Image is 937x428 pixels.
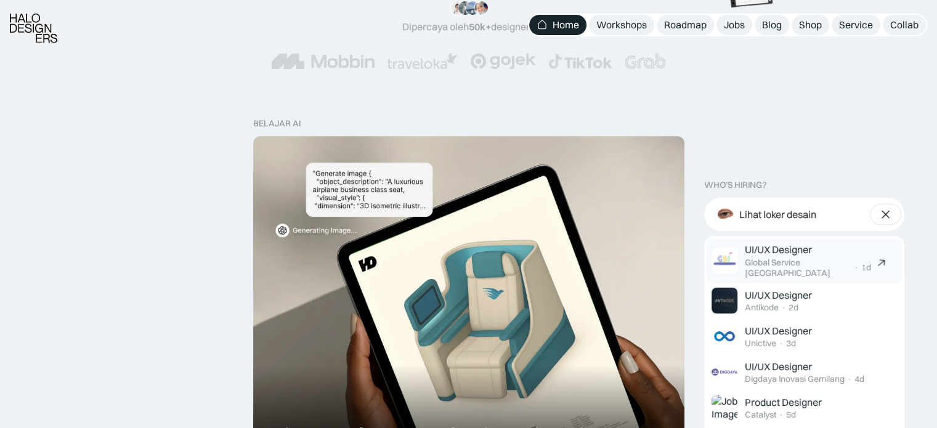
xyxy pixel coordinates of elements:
div: · [779,410,784,420]
a: Job ImageUI/UX DesignerGlobal Service [GEOGRAPHIC_DATA]·1d [707,238,902,283]
div: Home [553,18,579,31]
div: Antikode [745,302,779,313]
div: · [781,302,786,313]
div: Global Service [GEOGRAPHIC_DATA] [745,257,851,278]
div: belajar ai [253,118,301,129]
span: 50k+ [469,20,491,33]
div: UI/UX Designer [745,243,812,256]
div: UI/UX Designer [745,360,812,373]
a: Home [529,15,586,35]
div: Catalyst [745,410,776,420]
img: Job Image [712,359,737,385]
div: Digdaya Inovasi Gemilang [745,374,845,384]
img: Job Image [712,323,737,349]
div: Roadmap [664,18,707,31]
div: 5d [786,410,796,420]
div: 2d [789,302,798,313]
div: Jobs [724,18,745,31]
div: WHO’S HIRING? [704,180,766,190]
a: Job ImageUI/UX DesignerDigdaya Inovasi Gemilang·4d [707,354,902,390]
a: Collab [883,15,926,35]
a: Blog [755,15,789,35]
a: Shop [792,15,829,35]
img: Job Image [712,248,737,273]
div: Collab [890,18,919,31]
a: Roadmap [657,15,714,35]
div: Product Designer [745,396,822,409]
div: Blog [762,18,782,31]
div: · [847,374,852,384]
div: Shop [799,18,822,31]
a: Job ImageUI/UX DesignerUnictive·3d [707,318,902,354]
a: Job ImageProduct DesignerCatalyst·5d [707,390,902,426]
div: Unictive [745,338,776,349]
div: Lihat loker desain [739,208,816,221]
div: UI/UX Designer [745,325,812,337]
div: Service [839,18,873,31]
a: Workshops [589,15,654,35]
div: 4d [854,374,864,384]
img: Job Image [712,395,737,421]
a: Job ImageUI/UX DesignerAntikode·2d [707,283,902,318]
img: Job Image [712,288,737,313]
a: Service [832,15,880,35]
div: 3d [786,338,796,349]
div: · [854,262,859,273]
div: · [779,338,784,349]
div: UI/UX Designer [745,289,812,302]
div: Dipercaya oleh designers [402,20,535,33]
div: Workshops [596,18,647,31]
a: Jobs [716,15,752,35]
div: 1d [861,262,871,273]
